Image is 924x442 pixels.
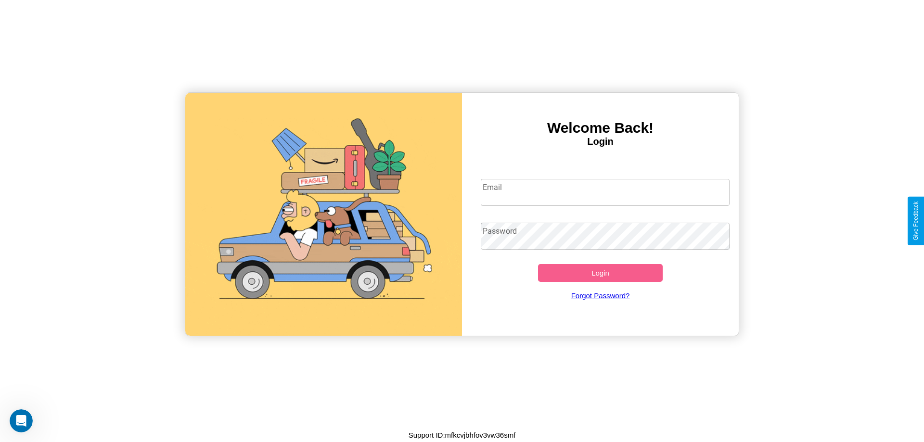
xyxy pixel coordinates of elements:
[538,264,663,282] button: Login
[912,202,919,240] div: Give Feedback
[462,136,739,147] h4: Login
[409,429,516,442] p: Support ID: mfkcvjbhfov3vw36smf
[10,409,33,432] iframe: Intercom live chat
[476,282,725,309] a: Forgot Password?
[185,93,462,336] img: gif
[462,120,739,136] h3: Welcome Back!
